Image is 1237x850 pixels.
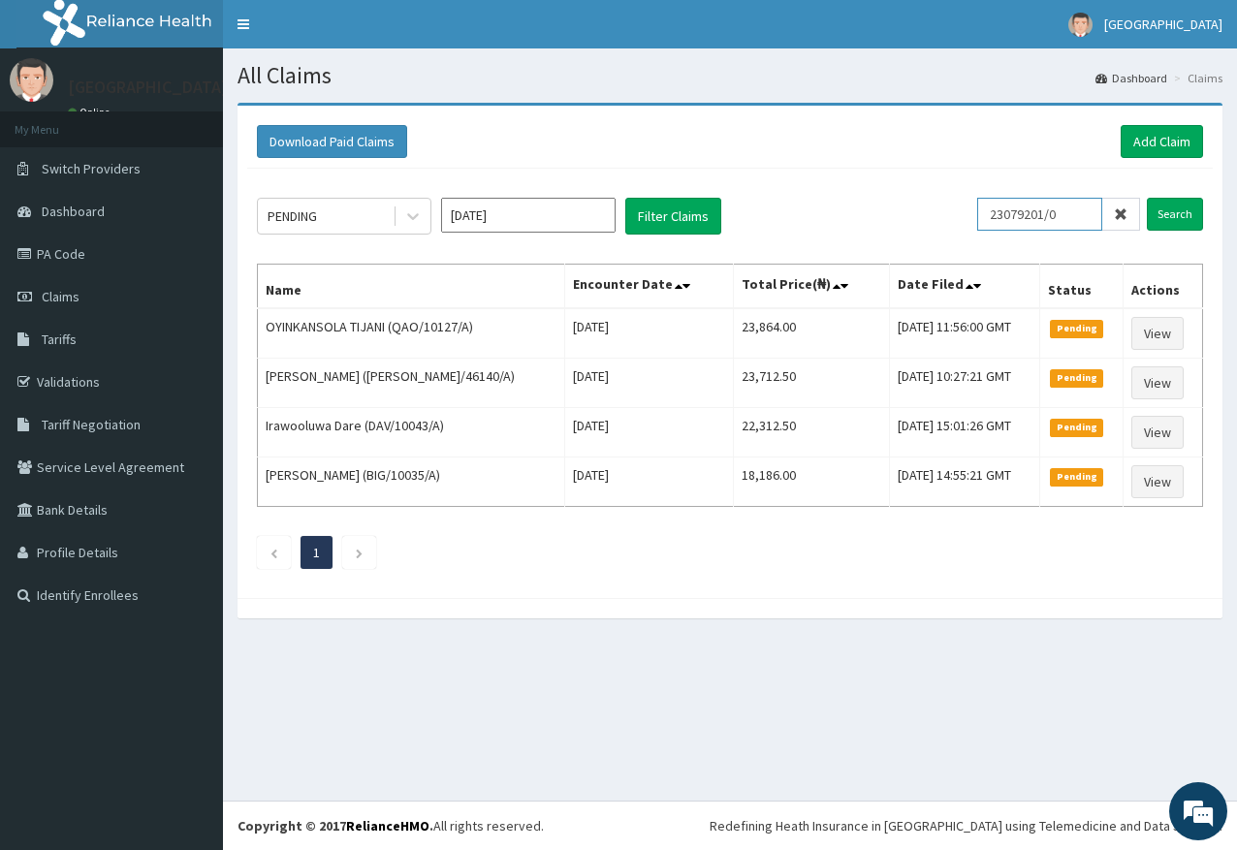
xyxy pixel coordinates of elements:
[565,457,734,507] td: [DATE]
[258,408,565,457] td: Irawooluwa Dare (DAV/10043/A)
[734,359,890,408] td: 23,712.50
[42,160,141,177] span: Switch Providers
[270,544,278,561] a: Previous page
[625,198,721,235] button: Filter Claims
[42,416,141,433] span: Tariff Negotiation
[565,308,734,359] td: [DATE]
[10,529,369,597] textarea: Type your message and hit 'Enter'
[1169,70,1222,86] li: Claims
[1050,419,1103,436] span: Pending
[734,408,890,457] td: 22,312.50
[258,457,565,507] td: [PERSON_NAME] (BIG/10035/A)
[890,308,1040,359] td: [DATE] 11:56:00 GMT
[1050,468,1103,486] span: Pending
[1131,465,1184,498] a: View
[1040,265,1123,309] th: Status
[441,198,616,233] input: Select Month and Year
[734,265,890,309] th: Total Price(₦)
[710,816,1222,835] div: Redefining Heath Insurance in [GEOGRAPHIC_DATA] using Telemedicine and Data Science!
[36,97,79,145] img: d_794563401_company_1708531726252_794563401
[268,206,317,226] div: PENDING
[565,359,734,408] td: [DATE]
[238,817,433,834] strong: Copyright © 2017 .
[565,265,734,309] th: Encounter Date
[890,408,1040,457] td: [DATE] 15:01:26 GMT
[42,203,105,220] span: Dashboard
[258,359,565,408] td: [PERSON_NAME] ([PERSON_NAME]/46140/A)
[68,79,228,96] p: [GEOGRAPHIC_DATA]
[1121,125,1203,158] a: Add Claim
[101,109,326,134] div: Chat with us now
[890,359,1040,408] td: [DATE] 10:27:21 GMT
[258,308,565,359] td: OYINKANSOLA TIJANI (QAO/10127/A)
[890,265,1040,309] th: Date Filed
[1147,198,1203,231] input: Search
[1068,13,1093,37] img: User Image
[313,544,320,561] a: Page 1 is your current page
[1131,416,1184,449] a: View
[42,331,77,348] span: Tariffs
[42,288,79,305] span: Claims
[10,58,53,102] img: User Image
[1050,369,1103,387] span: Pending
[1104,16,1222,33] span: [GEOGRAPHIC_DATA]
[1131,317,1184,350] a: View
[68,106,114,119] a: Online
[977,198,1102,231] input: Search by HMO ID
[355,544,364,561] a: Next page
[318,10,365,56] div: Minimize live chat window
[1050,320,1103,337] span: Pending
[734,457,890,507] td: 18,186.00
[258,265,565,309] th: Name
[1123,265,1202,309] th: Actions
[257,125,407,158] button: Download Paid Claims
[565,408,734,457] td: [DATE]
[223,801,1237,850] footer: All rights reserved.
[734,308,890,359] td: 23,864.00
[1131,366,1184,399] a: View
[890,457,1040,507] td: [DATE] 14:55:21 GMT
[346,817,429,834] a: RelianceHMO
[112,244,268,440] span: We're online!
[238,63,1222,88] h1: All Claims
[1095,70,1167,86] a: Dashboard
